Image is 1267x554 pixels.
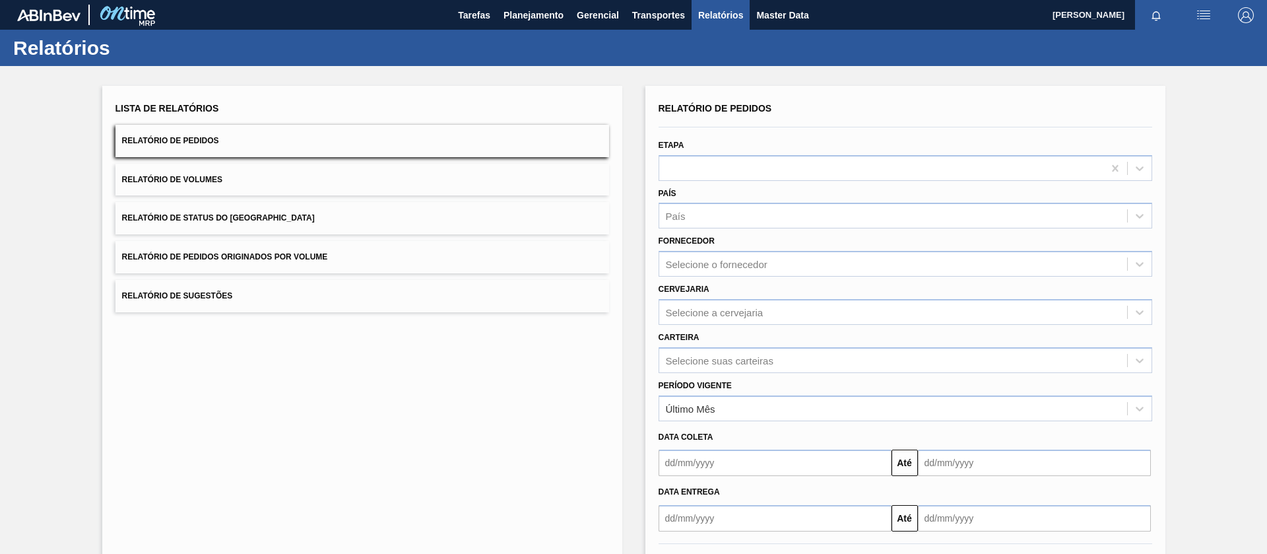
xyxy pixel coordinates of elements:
[659,333,699,342] label: Carteira
[698,7,743,23] span: Relatórios
[756,7,808,23] span: Master Data
[122,252,328,261] span: Relatório de Pedidos Originados por Volume
[122,136,219,145] span: Relatório de Pedidos
[122,213,315,223] span: Relatório de Status do [GEOGRAPHIC_DATA]
[659,285,709,294] label: Cervejaria
[17,9,81,21] img: TNhmsLtSVTkK8tSr43FrP2fwEKptu5GPRR3wAAAABJRU5ErkJggg==
[577,7,619,23] span: Gerencial
[659,433,713,442] span: Data coleta
[115,125,609,157] button: Relatório de Pedidos
[122,175,222,184] span: Relatório de Volumes
[115,103,219,114] span: Lista de Relatórios
[1196,7,1212,23] img: userActions
[115,164,609,196] button: Relatório de Volumes
[13,40,247,55] h1: Relatórios
[659,487,720,497] span: Data Entrega
[892,505,918,532] button: Até
[504,7,564,23] span: Planejamento
[122,291,233,300] span: Relatório de Sugestões
[659,141,684,150] label: Etapa
[632,7,685,23] span: Transportes
[918,450,1151,476] input: dd/mm/yyyy
[666,211,686,222] div: País
[1238,7,1254,23] img: Logout
[115,241,609,273] button: Relatório de Pedidos Originados por Volume
[666,403,715,414] div: Último Mês
[659,189,676,198] label: País
[666,306,763,318] div: Selecione a cervejaria
[659,236,715,246] label: Fornecedor
[666,259,767,270] div: Selecione o fornecedor
[115,202,609,234] button: Relatório de Status do [GEOGRAPHIC_DATA]
[659,505,892,532] input: dd/mm/yyyy
[659,381,732,390] label: Período Vigente
[115,280,609,312] button: Relatório de Sugestões
[659,450,892,476] input: dd/mm/yyyy
[458,7,490,23] span: Tarefas
[659,103,772,114] span: Relatório de Pedidos
[1135,6,1177,24] button: Notificações
[918,505,1151,532] input: dd/mm/yyyy
[892,450,918,476] button: Até
[666,355,773,366] div: Selecione suas carteiras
